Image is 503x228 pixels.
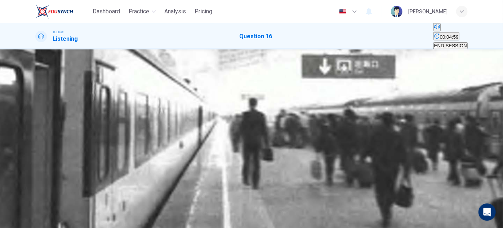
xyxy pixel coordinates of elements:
span: Practice [129,7,150,16]
div: Hide [433,32,468,41]
button: END SESSION [433,42,468,49]
h1: Question 16 [239,32,272,41]
img: Profile picture [391,6,402,17]
div: [PERSON_NAME] [408,7,448,16]
span: TOEIC® [53,30,63,35]
span: Pricing [195,7,213,16]
span: Dashboard [93,7,120,16]
div: Mute [433,23,468,32]
button: Dashboard [90,5,123,18]
button: Practice [126,5,159,18]
a: EduSynch logo [35,4,90,19]
div: Open Intercom Messenger [478,203,496,221]
img: en [338,9,347,14]
button: Pricing [192,5,215,18]
img: EduSynch logo [35,4,73,19]
span: END SESSION [434,43,467,48]
button: Analysis [162,5,189,18]
h1: Listening [53,35,78,43]
span: Analysis [165,7,186,16]
button: 00:04:59 [433,32,459,40]
span: 00:04:59 [440,34,459,40]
